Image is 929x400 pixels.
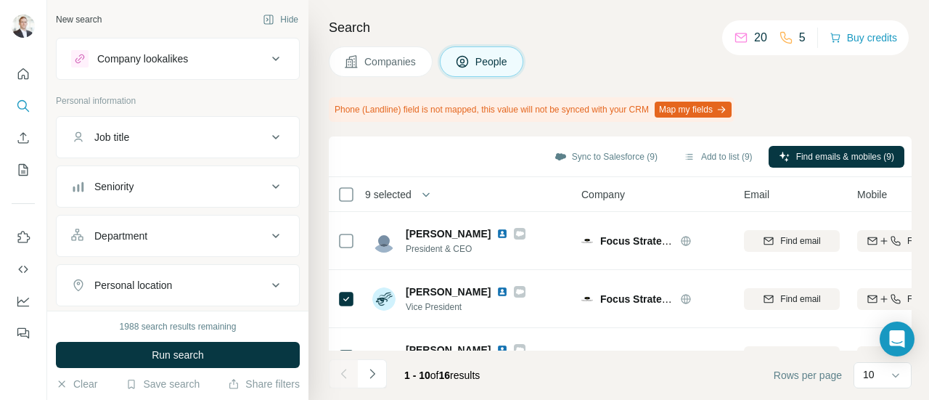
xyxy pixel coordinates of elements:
[56,342,300,368] button: Run search
[544,146,668,168] button: Sync to Salesforce (9)
[475,54,509,69] span: People
[358,359,387,388] button: Navigate to next page
[406,301,525,314] span: Vice President
[799,29,806,46] p: 5
[126,377,200,391] button: Save search
[796,150,894,163] span: Find emails & mobiles (9)
[406,343,491,357] span: [PERSON_NAME]
[780,293,820,306] span: Find email
[56,94,300,107] p: Personal information
[372,229,396,253] img: Avatar
[406,285,491,299] span: [PERSON_NAME]
[780,351,820,364] span: Find email
[57,169,299,204] button: Seniority
[253,9,308,30] button: Hide
[57,41,299,76] button: Company lookalikes
[94,229,147,243] div: Department
[857,187,887,202] span: Mobile
[12,125,35,151] button: Enrich CSV
[120,320,237,333] div: 1988 search results remaining
[581,187,625,202] span: Company
[744,346,840,368] button: Find email
[774,368,842,383] span: Rows per page
[744,288,840,310] button: Find email
[600,293,782,305] span: Focus Strategies Investment Banking
[754,29,767,46] p: 20
[12,93,35,119] button: Search
[57,268,299,303] button: Personal location
[372,287,396,311] img: Avatar
[364,54,417,69] span: Companies
[430,370,439,381] span: of
[655,102,732,118] button: Map my fields
[12,224,35,250] button: Use Surfe on LinkedIn
[439,370,451,381] span: 16
[56,377,97,391] button: Clear
[863,367,875,382] p: 10
[57,219,299,253] button: Department
[94,130,129,144] div: Job title
[496,344,508,356] img: LinkedIn logo
[496,286,508,298] img: LinkedIn logo
[744,230,840,252] button: Find email
[12,320,35,346] button: Feedback
[12,288,35,314] button: Dashboard
[406,226,491,241] span: [PERSON_NAME]
[581,235,593,247] img: Logo of Focus Strategies Investment Banking
[12,256,35,282] button: Use Surfe API
[496,228,508,240] img: LinkedIn logo
[769,146,904,168] button: Find emails & mobiles (9)
[880,322,914,356] div: Open Intercom Messenger
[56,13,102,26] div: New search
[57,120,299,155] button: Job title
[744,187,769,202] span: Email
[674,146,763,168] button: Add to list (9)
[228,377,300,391] button: Share filters
[97,52,188,66] div: Company lookalikes
[404,370,430,381] span: 1 - 10
[581,293,593,305] img: Logo of Focus Strategies Investment Banking
[780,234,820,248] span: Find email
[365,187,412,202] span: 9 selected
[830,28,897,48] button: Buy credits
[406,242,525,256] span: President & CEO
[12,157,35,183] button: My lists
[329,97,734,122] div: Phone (Landline) field is not mapped, this value will not be synced with your CRM
[12,61,35,87] button: Quick start
[600,235,782,247] span: Focus Strategies Investment Banking
[372,346,396,369] img: Avatar
[404,370,480,381] span: results
[94,278,172,293] div: Personal location
[329,17,912,38] h4: Search
[94,179,134,194] div: Seniority
[12,15,35,38] img: Avatar
[152,348,204,362] span: Run search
